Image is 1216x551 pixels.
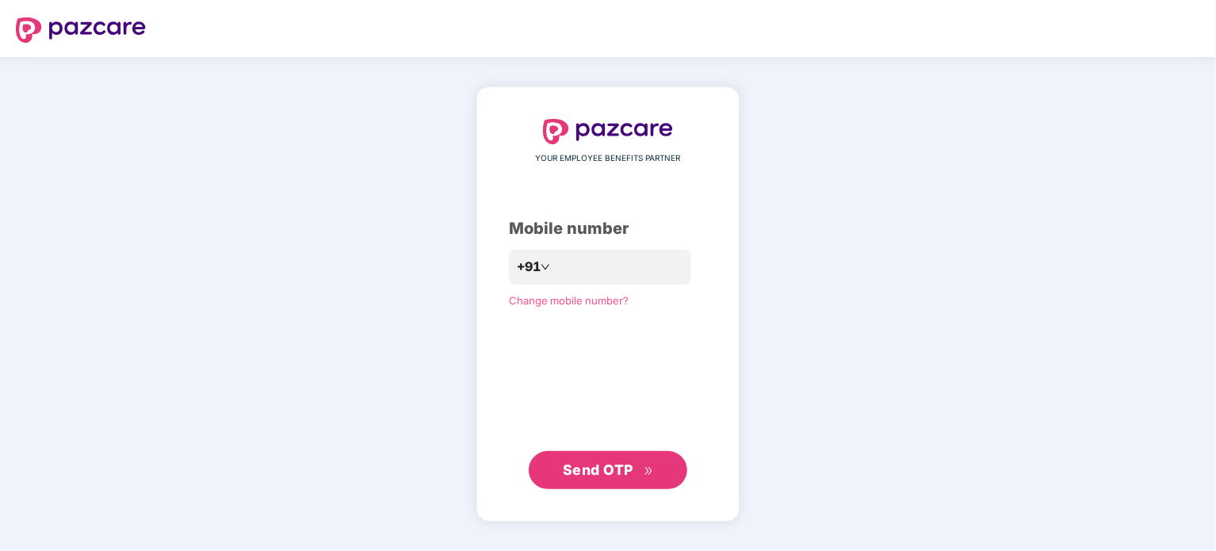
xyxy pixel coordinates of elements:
[529,451,687,489] button: Send OTPdouble-right
[541,262,550,272] span: down
[16,17,146,43] img: logo
[509,294,629,307] a: Change mobile number?
[543,119,673,144] img: logo
[517,257,541,277] span: +91
[509,216,707,241] div: Mobile number
[563,461,633,478] span: Send OTP
[536,152,681,165] span: YOUR EMPLOYEE BENEFITS PARTNER
[644,466,654,476] span: double-right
